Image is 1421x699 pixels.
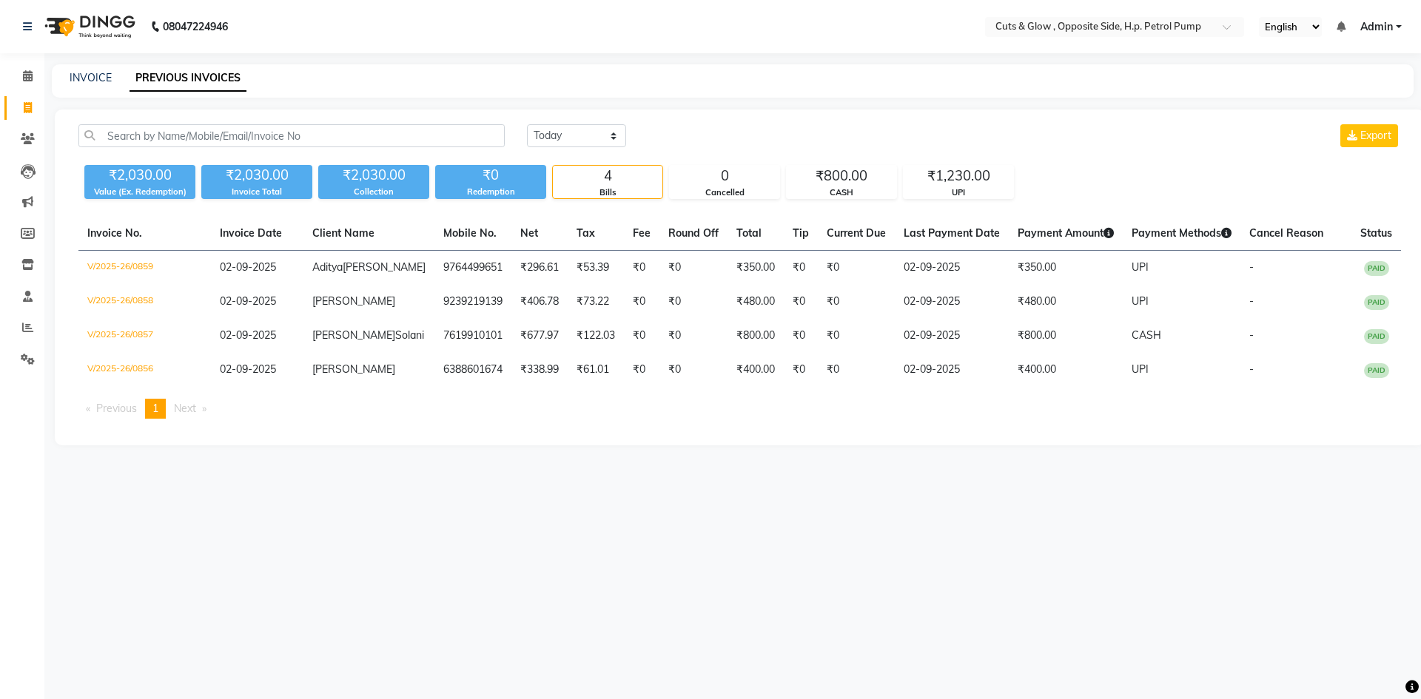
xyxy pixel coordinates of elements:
[895,319,1009,353] td: 02-09-2025
[784,353,818,387] td: ₹0
[668,226,719,240] span: Round Off
[84,165,195,186] div: ₹2,030.00
[96,402,137,415] span: Previous
[174,402,196,415] span: Next
[633,226,651,240] span: Fee
[787,166,896,186] div: ₹800.00
[659,251,728,286] td: ₹0
[793,226,809,240] span: Tip
[1249,328,1254,342] span: -
[511,319,568,353] td: ₹677.97
[553,186,662,199] div: Bills
[434,319,511,353] td: 7619910101
[895,353,1009,387] td: 02-09-2025
[736,226,762,240] span: Total
[1249,226,1323,240] span: Cancel Reason
[728,251,784,286] td: ₹350.00
[568,251,624,286] td: ₹53.39
[1364,329,1389,344] span: PAID
[434,353,511,387] td: 6388601674
[152,402,158,415] span: 1
[318,165,429,186] div: ₹2,030.00
[1132,226,1232,240] span: Payment Methods
[577,226,595,240] span: Tax
[568,319,624,353] td: ₹122.03
[1360,226,1392,240] span: Status
[201,186,312,198] div: Invoice Total
[1364,295,1389,310] span: PAID
[1364,261,1389,276] span: PAID
[728,353,784,387] td: ₹400.00
[78,319,211,353] td: V/2025-26/0857
[511,353,568,387] td: ₹338.99
[318,186,429,198] div: Collection
[624,285,659,319] td: ₹0
[728,319,784,353] td: ₹800.00
[784,319,818,353] td: ₹0
[624,353,659,387] td: ₹0
[220,362,276,376] span: 02-09-2025
[312,362,395,376] span: [PERSON_NAME]
[511,251,568,286] td: ₹296.61
[312,328,395,342] span: [PERSON_NAME]
[895,285,1009,319] td: 02-09-2025
[343,260,426,274] span: [PERSON_NAME]
[1009,285,1123,319] td: ₹480.00
[1132,294,1149,308] span: UPI
[818,251,895,286] td: ₹0
[787,186,896,199] div: CASH
[568,353,624,387] td: ₹61.01
[784,251,818,286] td: ₹0
[220,260,276,274] span: 02-09-2025
[78,285,211,319] td: V/2025-26/0858
[728,285,784,319] td: ₹480.00
[395,328,424,342] span: Solani
[312,294,395,308] span: [PERSON_NAME]
[1018,226,1114,240] span: Payment Amount
[511,285,568,319] td: ₹406.78
[895,251,1009,286] td: 02-09-2025
[201,165,312,186] div: ₹2,030.00
[827,226,886,240] span: Current Due
[435,186,546,198] div: Redemption
[520,226,538,240] span: Net
[434,285,511,319] td: 9239219139
[312,260,343,274] span: Aditya
[434,251,511,286] td: 9764499651
[670,186,779,199] div: Cancelled
[312,226,374,240] span: Client Name
[818,319,895,353] td: ₹0
[78,353,211,387] td: V/2025-26/0856
[70,71,112,84] a: INVOICE
[220,294,276,308] span: 02-09-2025
[568,285,624,319] td: ₹73.22
[624,251,659,286] td: ₹0
[443,226,497,240] span: Mobile No.
[78,124,505,147] input: Search by Name/Mobile/Email/Invoice No
[659,353,728,387] td: ₹0
[87,226,142,240] span: Invoice No.
[1364,363,1389,378] span: PAID
[1132,328,1161,342] span: CASH
[670,166,779,186] div: 0
[553,166,662,186] div: 4
[1009,319,1123,353] td: ₹800.00
[38,6,139,47] img: logo
[1009,353,1123,387] td: ₹400.00
[1249,294,1254,308] span: -
[1132,362,1149,376] span: UPI
[784,285,818,319] td: ₹0
[904,226,1000,240] span: Last Payment Date
[1132,260,1149,274] span: UPI
[624,319,659,353] td: ₹0
[818,285,895,319] td: ₹0
[1009,251,1123,286] td: ₹350.00
[163,6,228,47] b: 08047224946
[1249,260,1254,274] span: -
[1340,124,1398,147] button: Export
[1249,362,1254,376] span: -
[220,328,276,342] span: 02-09-2025
[659,285,728,319] td: ₹0
[1360,129,1391,142] span: Export
[435,165,546,186] div: ₹0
